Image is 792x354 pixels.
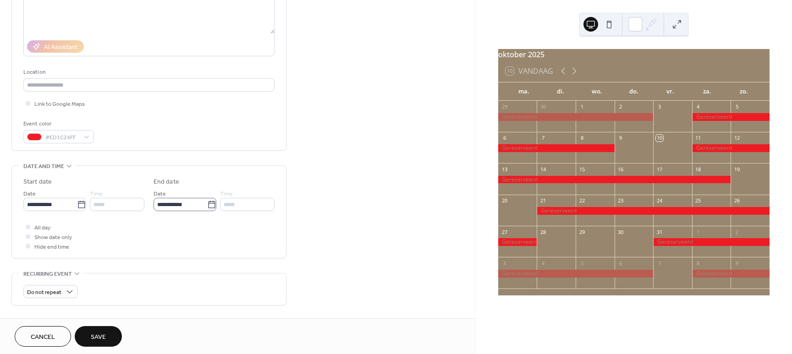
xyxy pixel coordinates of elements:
div: vr. [652,82,689,101]
div: 12 [733,135,740,142]
span: Date and time [23,162,64,171]
span: Date [23,189,36,199]
div: 5 [578,260,585,267]
div: za. [689,82,726,101]
div: Gereserveerd [692,144,770,152]
span: Event image [23,316,59,326]
div: Start date [23,177,52,187]
div: Location [23,67,273,77]
div: End date [154,177,179,187]
div: Gereserveerd [498,176,731,184]
div: 3 [501,260,508,267]
div: 21 [539,197,546,204]
div: Gereserveerd [498,270,653,278]
div: 18 [695,166,702,173]
div: oktober 2025 [498,49,770,60]
div: Gereserveerd [653,238,770,246]
div: 5 [733,103,740,110]
div: 27 [501,229,508,235]
div: 23 [617,197,624,204]
div: 29 [578,229,585,235]
div: 26 [733,197,740,204]
div: Gereserveerd [498,113,653,121]
div: 28 [539,229,546,235]
span: Time [220,189,233,199]
div: Gereserveerd [498,238,537,246]
div: 7 [656,260,663,267]
div: 6 [501,135,508,142]
div: 31 [656,229,663,235]
div: 4 [695,103,702,110]
span: Recurring event [23,269,72,279]
div: 9 [617,135,624,142]
span: #ED1C24FF [45,133,79,142]
div: 4 [539,260,546,267]
div: Gereserveerd [692,113,770,121]
span: Time [90,189,103,199]
div: 11 [695,135,702,142]
div: 29 [501,103,508,110]
span: Cancel [31,332,55,342]
div: Gereserveerd [692,270,770,278]
div: wo. [579,82,616,101]
div: 8 [695,260,702,267]
span: Link to Google Maps [34,99,85,109]
div: 9 [733,260,740,267]
span: Date [154,189,166,199]
div: 7 [539,135,546,142]
div: 14 [539,166,546,173]
button: Cancel [15,326,71,347]
div: 22 [578,197,585,204]
div: 30 [617,229,624,235]
div: 1 [578,103,585,110]
span: All day [34,223,50,233]
div: 30 [539,103,546,110]
div: 2 [617,103,624,110]
div: Gereserveerd [498,144,615,152]
div: Gereserveerd [537,207,770,215]
span: Hide end time [34,242,69,252]
div: 2 [733,229,740,235]
span: Do not repeat [27,287,61,298]
div: 10 [656,135,663,142]
button: Save [75,326,122,347]
div: 13 [501,166,508,173]
div: ma. [506,82,542,101]
div: 8 [578,135,585,142]
div: Event color [23,119,92,129]
div: di. [542,82,579,101]
span: Show date only [34,233,72,242]
div: 19 [733,166,740,173]
div: 15 [578,166,585,173]
div: 17 [656,166,663,173]
div: do. [616,82,652,101]
div: 16 [617,166,624,173]
span: Save [91,332,106,342]
div: 6 [617,260,624,267]
div: 24 [656,197,663,204]
div: zo. [726,82,762,101]
div: 20 [501,197,508,204]
div: 1 [695,229,702,235]
div: 25 [695,197,702,204]
div: 3 [656,103,663,110]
